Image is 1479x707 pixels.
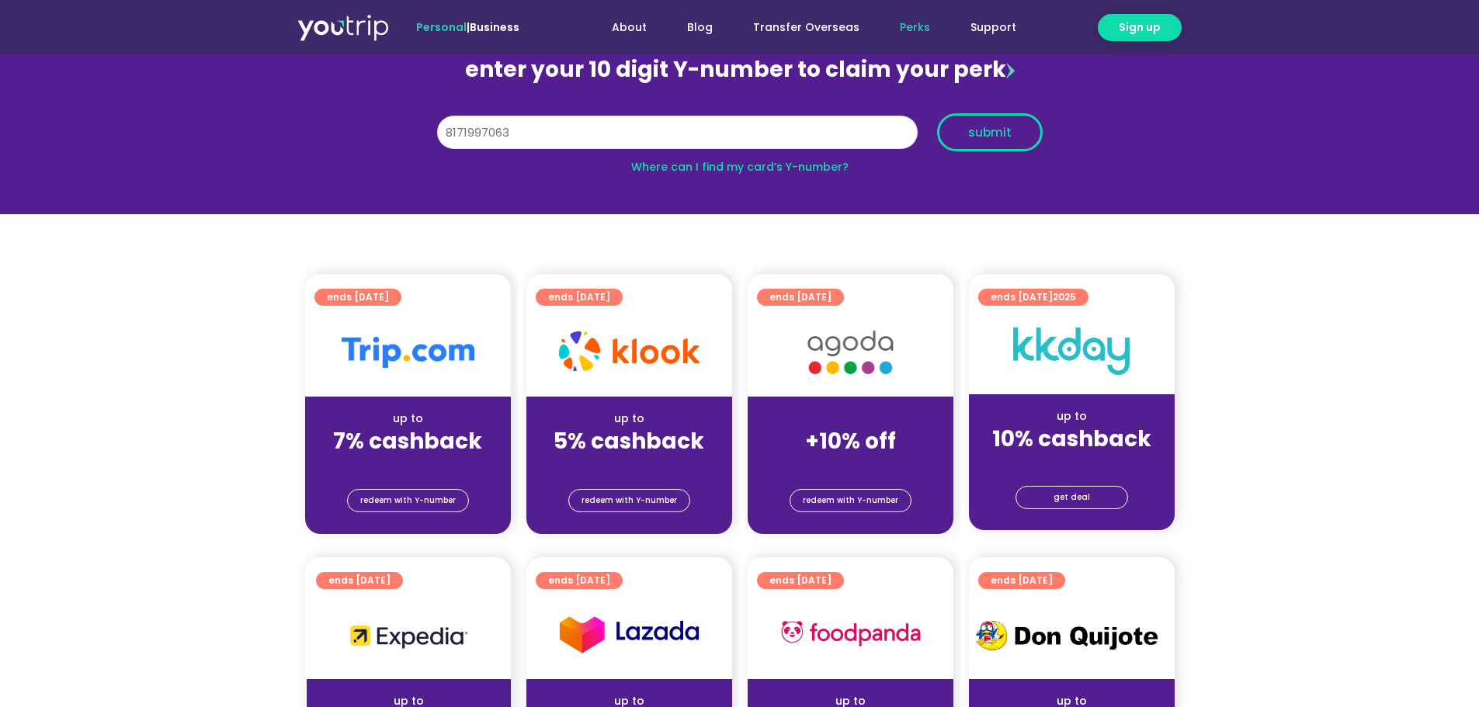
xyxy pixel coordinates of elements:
[333,426,482,456] strong: 7% cashback
[561,13,1036,42] nav: Menu
[548,289,610,306] span: ends [DATE]
[968,126,1012,138] span: submit
[631,159,849,175] a: Where can I find my card’s Y-number?
[733,13,880,42] a: Transfer Overseas
[790,489,911,512] a: redeem with Y-number
[536,289,623,306] a: ends [DATE]
[803,490,898,511] span: redeem with Y-number
[316,572,403,589] a: ends [DATE]
[978,572,1065,589] a: ends [DATE]
[981,408,1162,425] div: up to
[416,19,467,35] span: Personal
[539,456,720,472] div: (for stays only)
[328,572,391,589] span: ends [DATE]
[360,490,456,511] span: redeem with Y-number
[836,411,865,426] span: up to
[327,289,389,306] span: ends [DATE]
[592,13,667,42] a: About
[318,411,498,427] div: up to
[991,289,1076,306] span: ends [DATE]
[1053,290,1076,303] span: 2025
[880,13,950,42] a: Perks
[937,113,1043,151] button: submit
[554,426,704,456] strong: 5% cashback
[991,572,1053,589] span: ends [DATE]
[539,411,720,427] div: up to
[805,426,896,456] strong: +10% off
[769,289,832,306] span: ends [DATE]
[437,113,1043,163] form: Y Number
[429,50,1050,90] div: enter your 10 digit Y-number to claim your perk
[568,489,690,512] a: redeem with Y-number
[314,289,401,306] a: ends [DATE]
[757,289,844,306] a: ends [DATE]
[536,572,623,589] a: ends [DATE]
[992,424,1151,454] strong: 10% cashback
[769,572,832,589] span: ends [DATE]
[548,572,610,589] span: ends [DATE]
[950,13,1036,42] a: Support
[667,13,733,42] a: Blog
[347,489,469,512] a: redeem with Y-number
[978,289,1088,306] a: ends [DATE]2025
[470,19,519,35] a: Business
[437,116,918,150] input: 10 digit Y-number (e.g. 8123456789)
[582,490,677,511] span: redeem with Y-number
[1054,487,1090,508] span: get deal
[760,456,941,472] div: (for stays only)
[318,456,498,472] div: (for stays only)
[1098,14,1182,41] a: Sign up
[1119,19,1161,36] span: Sign up
[416,19,519,35] span: |
[757,572,844,589] a: ends [DATE]
[981,453,1162,470] div: (for stays only)
[1016,486,1128,509] a: get deal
